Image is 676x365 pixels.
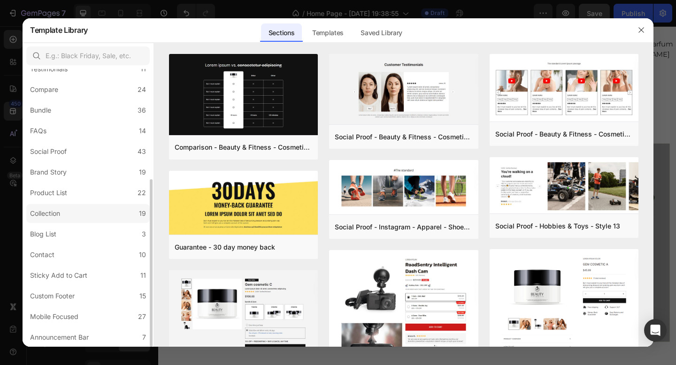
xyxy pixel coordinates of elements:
[30,125,46,137] div: FAQs
[495,221,620,232] div: Social Proof - Hobbies & Toys - Style 13
[30,105,51,116] div: Bundle
[30,167,67,178] div: Brand Story
[490,54,638,123] img: sp8.png
[393,137,545,154] p: Tea
[138,146,146,157] div: 43
[26,46,150,65] input: E.g.: Black Friday, Sale, etc.
[139,125,146,137] div: 14
[175,142,312,153] div: Comparison - Beauty & Fitness - Cosmetic - Ingredients - Style 19
[17,322,66,335] button: Shop now
[216,140,263,153] p: SHOP NOW
[30,290,75,302] div: Custom Footer
[30,311,78,322] div: Mobile Focused
[139,167,146,178] div: 19
[329,160,478,215] img: sp30.png
[139,249,146,260] div: 10
[353,23,410,42] div: Saved Library
[453,13,563,38] a: Bint Hooran Eau de Parfum 100ML | [PERSON_NAME]
[138,84,146,95] div: 24
[340,39,450,53] div: £16.00
[139,290,146,302] div: 15
[335,221,472,233] div: Social Proof - Instagram - Apparel - Shoes - Style 30
[169,54,318,137] img: c19.png
[138,311,146,322] div: 27
[17,322,55,335] div: Shop now
[30,228,56,240] div: Blog List
[495,129,633,140] div: Social Proof - Beauty & Fitness - Cosmetic - Style 8
[261,23,302,42] div: Sections
[335,131,472,143] div: Social Proof - Beauty & Fitness - Cosmetic - Style 16
[30,332,89,343] div: Announcement Bar
[490,157,638,215] img: sp13.png
[340,13,450,38] a: Jazzab Gold Eau De Parfum 100ml | Ard al Zaafaran
[30,187,67,198] div: Product List
[139,208,146,219] div: 19
[138,105,146,116] div: 36
[30,84,58,95] div: Compare
[305,23,351,42] div: Templates
[453,39,563,53] div: £18.00
[30,63,68,75] div: Testimonials
[30,249,54,260] div: Contact
[30,208,60,219] div: Collection
[175,242,275,253] div: Guarantee - 30 day money back
[329,54,478,126] img: sp16.png
[644,319,667,342] div: Open Intercom Messenger
[227,39,337,53] div: £16.00
[114,39,223,53] div: £15.00
[140,63,146,75] div: 11
[30,146,67,157] div: Social Proof
[30,18,88,42] h2: Template Library
[142,228,146,240] div: 3
[18,137,170,154] p: Weasel coffee
[140,270,146,281] div: 11
[114,13,223,38] a: Oud Mood Eau De Parfum 100ml | Lattafa
[227,13,337,38] a: Jazzab Silver Eau De Parfum 100ml | Ard al Zaafaran
[205,134,274,159] a: SHOP NOW
[392,322,430,335] div: Shop now
[30,270,87,281] div: Sticky Add to Cart
[392,322,442,335] button: Shop now
[169,171,318,236] img: g30.png
[138,187,146,198] div: 22
[142,332,146,343] div: 7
